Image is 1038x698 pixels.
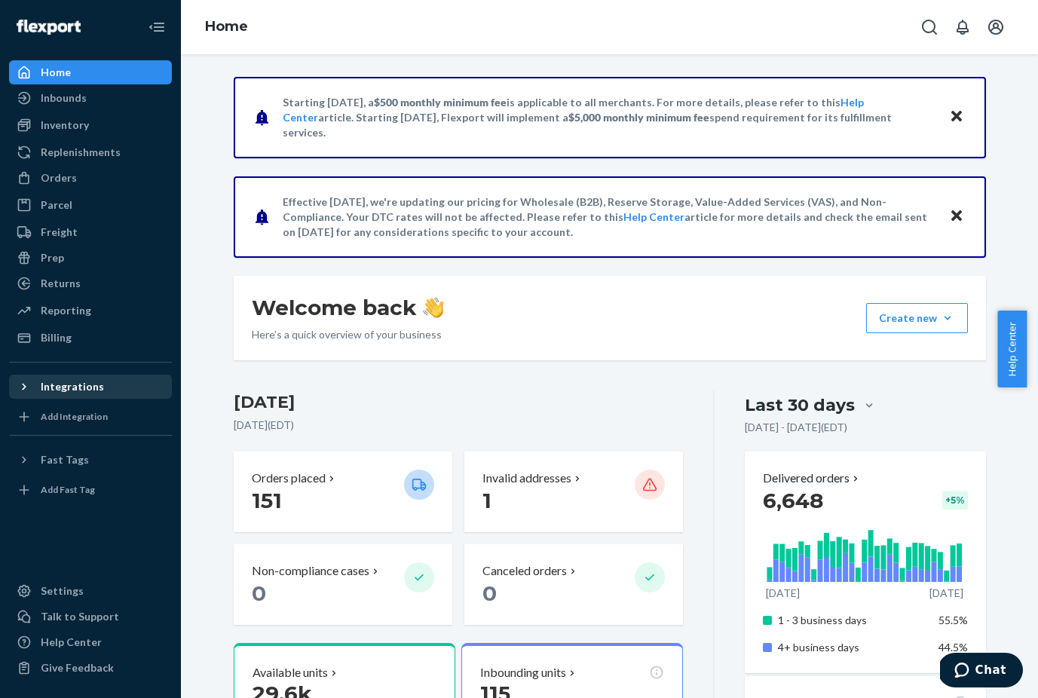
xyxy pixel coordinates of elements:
button: Orders placed 151 [234,452,452,532]
a: Add Fast Tag [9,478,172,502]
div: Inbounds [41,90,87,106]
p: [DATE] [766,586,800,601]
div: Integrations [41,379,104,394]
img: Flexport logo [17,20,81,35]
span: 44.5% [938,641,968,654]
a: Orders [9,166,172,190]
div: Talk to Support [41,609,119,624]
span: 151 [252,488,282,513]
div: Prep [41,250,64,265]
button: Canceled orders 0 [464,544,683,625]
div: Billing [41,330,72,345]
div: Reporting [41,303,91,318]
p: [DATE] ( EDT ) [234,418,684,433]
button: Talk to Support [9,605,172,629]
div: Parcel [41,197,72,213]
span: 0 [482,580,497,606]
a: Settings [9,579,172,603]
div: Replenishments [41,145,121,160]
ol: breadcrumbs [193,5,260,49]
div: Help Center [41,635,102,650]
a: Freight [9,220,172,244]
div: Last 30 days [745,393,855,417]
div: + 5 % [942,491,968,510]
p: Invalid addresses [482,470,571,487]
a: Add Integration [9,405,172,429]
p: Starting [DATE], a is applicable to all merchants. For more details, please refer to this article... [283,95,935,140]
iframe: Opens a widget where you can chat to one of our agents [940,653,1023,690]
p: [DATE] - [DATE] ( EDT ) [745,420,847,435]
div: Orders [41,170,77,185]
button: Create new [866,303,968,333]
img: hand-wave emoji [423,297,444,318]
span: 1 [482,488,491,513]
p: Inbounding units [480,664,566,681]
button: Close Navigation [142,12,172,42]
button: Help Center [997,311,1027,387]
a: Home [9,60,172,84]
button: Open notifications [948,12,978,42]
button: Open account menu [981,12,1011,42]
button: Integrations [9,375,172,399]
p: Effective [DATE], we're updating our pricing for Wholesale (B2B), Reserve Storage, Value-Added Se... [283,194,935,240]
a: Inventory [9,113,172,137]
button: Open Search Box [914,12,945,42]
button: Delivered orders [763,470,862,487]
a: Prep [9,246,172,270]
a: Billing [9,326,172,350]
a: Inbounds [9,86,172,110]
a: Replenishments [9,140,172,164]
span: $5,000 monthly minimum fee [568,111,709,124]
div: Give Feedback [41,660,114,675]
button: Close [947,106,966,128]
div: Home [41,65,71,80]
button: Invalid addresses 1 [464,452,683,532]
p: Non-compliance cases [252,562,369,580]
h3: [DATE] [234,390,684,415]
p: 1 - 3 business days [778,613,926,628]
div: Fast Tags [41,452,89,467]
div: Add Integration [41,410,108,423]
button: Fast Tags [9,448,172,472]
div: Freight [41,225,78,240]
a: Help Center [9,630,172,654]
p: Here’s a quick overview of your business [252,327,444,342]
p: Available units [253,664,328,681]
a: Reporting [9,298,172,323]
button: Non-compliance cases 0 [234,544,452,625]
p: Orders placed [252,470,326,487]
button: Close [947,206,966,228]
span: $500 monthly minimum fee [374,96,507,109]
p: 4+ business days [778,640,926,655]
div: Returns [41,276,81,291]
span: 55.5% [938,614,968,626]
div: Add Fast Tag [41,483,95,496]
a: Parcel [9,193,172,217]
button: Give Feedback [9,656,172,680]
span: 0 [252,580,266,606]
span: 6,648 [763,488,823,513]
a: Home [205,18,248,35]
p: Canceled orders [482,562,567,580]
a: Returns [9,271,172,295]
div: Inventory [41,118,89,133]
div: Settings [41,583,84,599]
a: Help Center [623,210,684,223]
p: [DATE] [929,586,963,601]
h1: Welcome back [252,294,444,321]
